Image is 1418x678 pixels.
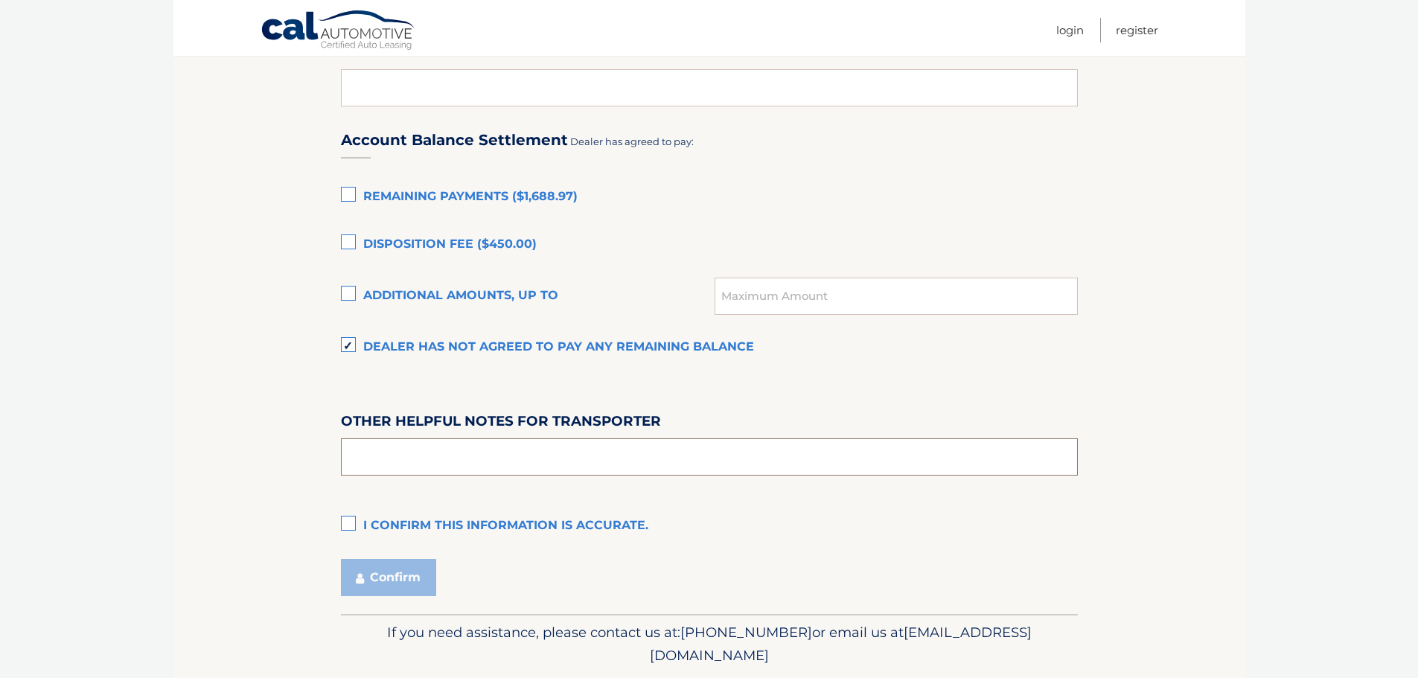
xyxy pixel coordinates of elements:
label: I confirm this information is accurate. [341,511,1078,541]
p: If you need assistance, please contact us at: or email us at [351,621,1068,668]
label: Additional amounts, up to [341,281,715,311]
a: Cal Automotive [261,10,417,53]
input: Maximum Amount [715,278,1077,315]
label: Disposition Fee ($450.00) [341,230,1078,260]
a: Register [1116,18,1158,42]
button: Confirm [341,559,436,596]
label: Dealer has not agreed to pay any remaining balance [341,333,1078,362]
span: [PHONE_NUMBER] [680,624,812,641]
h3: Account Balance Settlement [341,131,568,150]
label: Remaining Payments ($1,688.97) [341,182,1078,212]
span: Dealer has agreed to pay: [570,135,694,147]
label: Other helpful notes for transporter [341,410,661,438]
a: Login [1056,18,1084,42]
